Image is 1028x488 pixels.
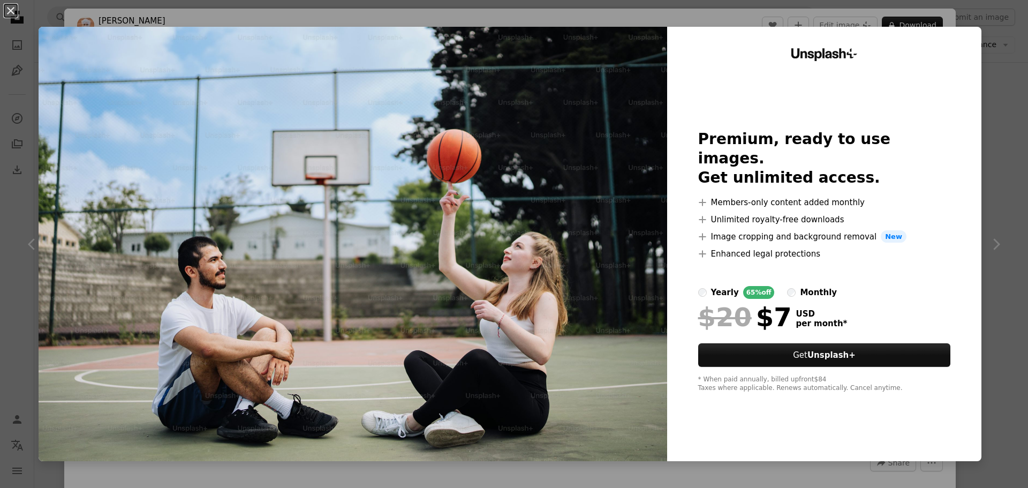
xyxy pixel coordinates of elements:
[698,303,792,331] div: $7
[698,376,951,393] div: * When paid annually, billed upfront $84 Taxes where applicable. Renews automatically. Cancel any...
[698,196,951,209] li: Members-only content added monthly
[796,319,848,328] span: per month *
[698,288,707,297] input: yearly65%off
[796,309,848,319] span: USD
[800,286,837,299] div: monthly
[881,230,906,243] span: New
[711,286,739,299] div: yearly
[787,288,796,297] input: monthly
[698,247,951,260] li: Enhanced legal protections
[698,230,951,243] li: Image cropping and background removal
[698,213,951,226] li: Unlimited royalty-free downloads
[743,286,775,299] div: 65% off
[698,303,752,331] span: $20
[807,350,856,360] strong: Unsplash+
[698,130,951,187] h2: Premium, ready to use images. Get unlimited access.
[698,343,951,367] button: GetUnsplash+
